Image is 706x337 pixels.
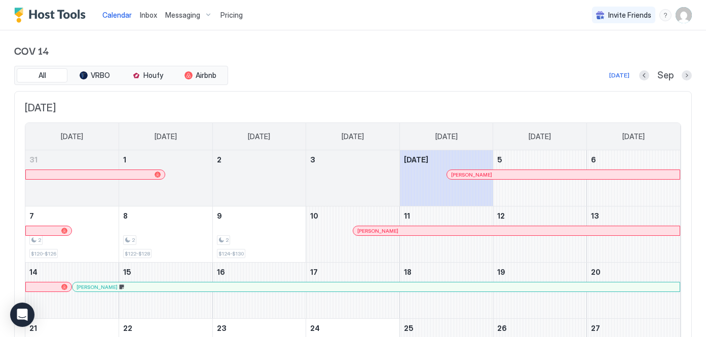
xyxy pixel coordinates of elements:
[29,212,34,220] span: 7
[609,71,629,80] div: [DATE]
[306,150,400,206] td: September 3, 2025
[122,68,173,82] button: Houfy
[493,206,587,263] td: September 12, 2025
[400,206,493,225] a: September 11, 2025
[39,71,46,80] span: All
[25,263,119,319] td: September 14, 2025
[29,324,37,332] span: 21
[165,11,200,20] span: Messaging
[132,237,135,243] span: 2
[306,206,400,263] td: September 10, 2025
[357,228,676,234] div: [PERSON_NAME]
[119,263,213,319] td: September 15, 2025
[119,263,212,281] a: September 15, 2025
[119,206,212,225] a: September 8, 2025
[25,102,681,114] span: [DATE]
[586,150,680,206] td: September 6, 2025
[682,70,692,80] button: Next month
[587,206,680,225] a: September 13, 2025
[497,212,505,220] span: 12
[400,150,493,169] a: September 4, 2025
[25,206,119,263] td: September 7, 2025
[25,263,119,281] a: September 14, 2025
[306,263,399,281] a: September 17, 2025
[518,123,561,150] a: Friday
[17,68,67,82] button: All
[493,150,587,206] td: September 5, 2025
[213,263,306,281] a: September 16, 2025
[217,268,225,276] span: 16
[676,7,692,23] div: User profile
[493,206,586,225] a: September 12, 2025
[425,123,468,150] a: Thursday
[497,268,505,276] span: 19
[399,150,493,206] td: September 4, 2025
[306,206,399,225] a: September 10, 2025
[123,268,131,276] span: 15
[310,212,318,220] span: 10
[29,268,38,276] span: 14
[399,206,493,263] td: September 11, 2025
[140,11,157,19] span: Inbox
[591,324,600,332] span: 27
[14,8,90,23] a: Host Tools Logo
[212,206,306,263] td: September 9, 2025
[10,303,34,327] div: Open Intercom Messenger
[217,324,227,332] span: 23
[51,123,93,150] a: Sunday
[451,172,492,178] span: [PERSON_NAME]
[497,155,502,164] span: 5
[212,263,306,319] td: September 16, 2025
[493,263,587,319] td: September 19, 2025
[622,132,645,141] span: [DATE]
[529,132,551,141] span: [DATE]
[612,123,655,150] a: Saturday
[119,150,213,206] td: September 1, 2025
[591,212,599,220] span: 13
[25,150,119,206] td: August 31, 2025
[213,150,306,169] a: September 2, 2025
[310,268,318,276] span: 17
[125,250,150,257] span: $122-$128
[102,11,132,19] span: Calendar
[306,263,400,319] td: September 17, 2025
[213,206,306,225] a: September 9, 2025
[435,132,458,141] span: [DATE]
[25,206,119,225] a: September 7, 2025
[497,324,507,332] span: 26
[399,263,493,319] td: September 18, 2025
[14,66,228,85] div: tab-group
[586,206,680,263] td: September 13, 2025
[357,228,398,234] span: [PERSON_NAME]
[77,284,118,290] span: [PERSON_NAME]
[25,150,119,169] a: August 31, 2025
[587,263,680,281] a: September 20, 2025
[226,237,229,243] span: 2
[123,324,132,332] span: 22
[591,268,601,276] span: 20
[61,132,83,141] span: [DATE]
[331,123,374,150] a: Wednesday
[119,206,213,263] td: September 8, 2025
[14,43,692,58] span: COV 14
[196,71,216,80] span: Airbnb
[451,172,676,178] div: [PERSON_NAME]
[587,150,680,169] a: September 6, 2025
[119,150,212,169] a: September 1, 2025
[310,324,320,332] span: 24
[310,155,315,164] span: 3
[404,324,414,332] span: 25
[591,155,596,164] span: 6
[404,268,412,276] span: 18
[140,10,157,20] a: Inbox
[102,10,132,20] a: Calendar
[608,11,651,20] span: Invite Friends
[38,237,41,243] span: 2
[659,9,672,21] div: menu
[657,70,674,81] span: Sep
[123,212,128,220] span: 8
[586,263,680,319] td: September 20, 2025
[218,250,244,257] span: $124-$130
[639,70,649,80] button: Previous month
[493,263,586,281] a: September 19, 2025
